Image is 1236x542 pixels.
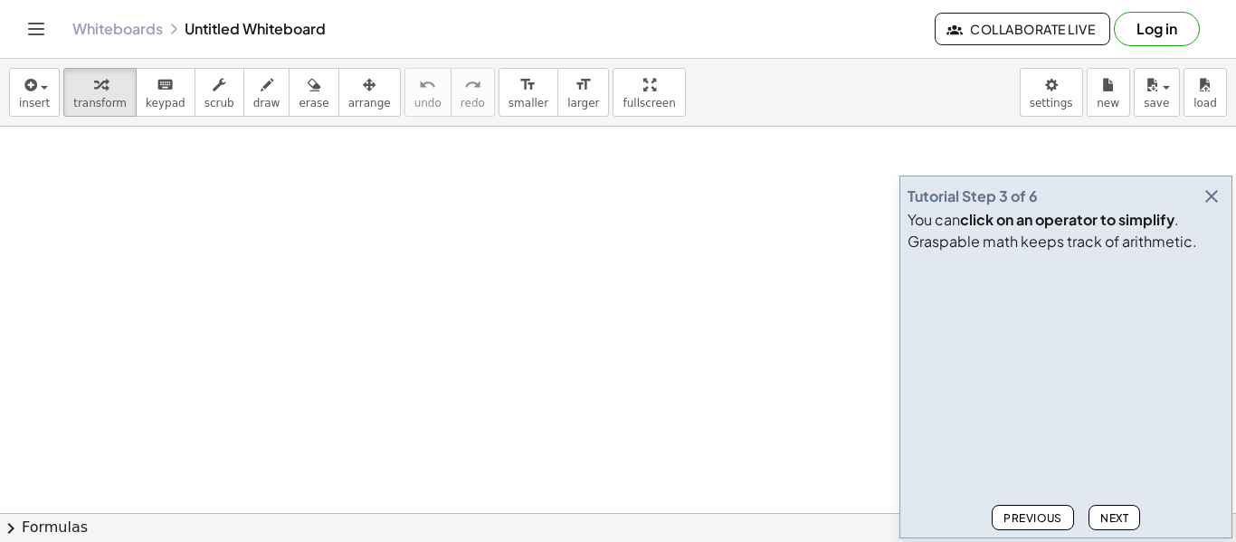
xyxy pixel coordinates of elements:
[73,97,127,109] span: transform
[960,210,1174,229] b: click on an operator to simplify
[348,97,391,109] span: arrange
[613,68,685,117] button: fullscreen
[1097,97,1119,109] span: new
[243,68,290,117] button: draw
[461,97,485,109] span: redo
[63,68,137,117] button: transform
[557,68,609,117] button: format_sizelarger
[567,97,599,109] span: larger
[992,505,1074,530] button: Previous
[1134,68,1180,117] button: save
[9,68,60,117] button: insert
[253,97,280,109] span: draw
[22,14,51,43] button: Toggle navigation
[509,97,548,109] span: smaller
[404,68,452,117] button: undoundo
[204,97,234,109] span: scrub
[414,97,442,109] span: undo
[19,97,50,109] span: insert
[1114,12,1200,46] button: Log in
[908,185,1038,207] div: Tutorial Step 3 of 6
[1144,97,1169,109] span: save
[136,68,195,117] button: keyboardkeypad
[195,68,244,117] button: scrub
[575,74,592,96] i: format_size
[1100,511,1128,525] span: Next
[451,68,495,117] button: redoredo
[499,68,558,117] button: format_sizesmaller
[464,74,481,96] i: redo
[950,21,1095,37] span: Collaborate Live
[1030,97,1073,109] span: settings
[419,74,436,96] i: undo
[1087,68,1130,117] button: new
[623,97,675,109] span: fullscreen
[1020,68,1083,117] button: settings
[1184,68,1227,117] button: load
[1089,505,1140,530] button: Next
[338,68,401,117] button: arrange
[146,97,185,109] span: keypad
[935,13,1110,45] button: Collaborate Live
[908,209,1224,252] div: You can . Graspable math keeps track of arithmetic.
[157,74,174,96] i: keyboard
[519,74,537,96] i: format_size
[1193,97,1217,109] span: load
[72,20,163,38] a: Whiteboards
[1003,511,1062,525] span: Previous
[299,97,328,109] span: erase
[289,68,338,117] button: erase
